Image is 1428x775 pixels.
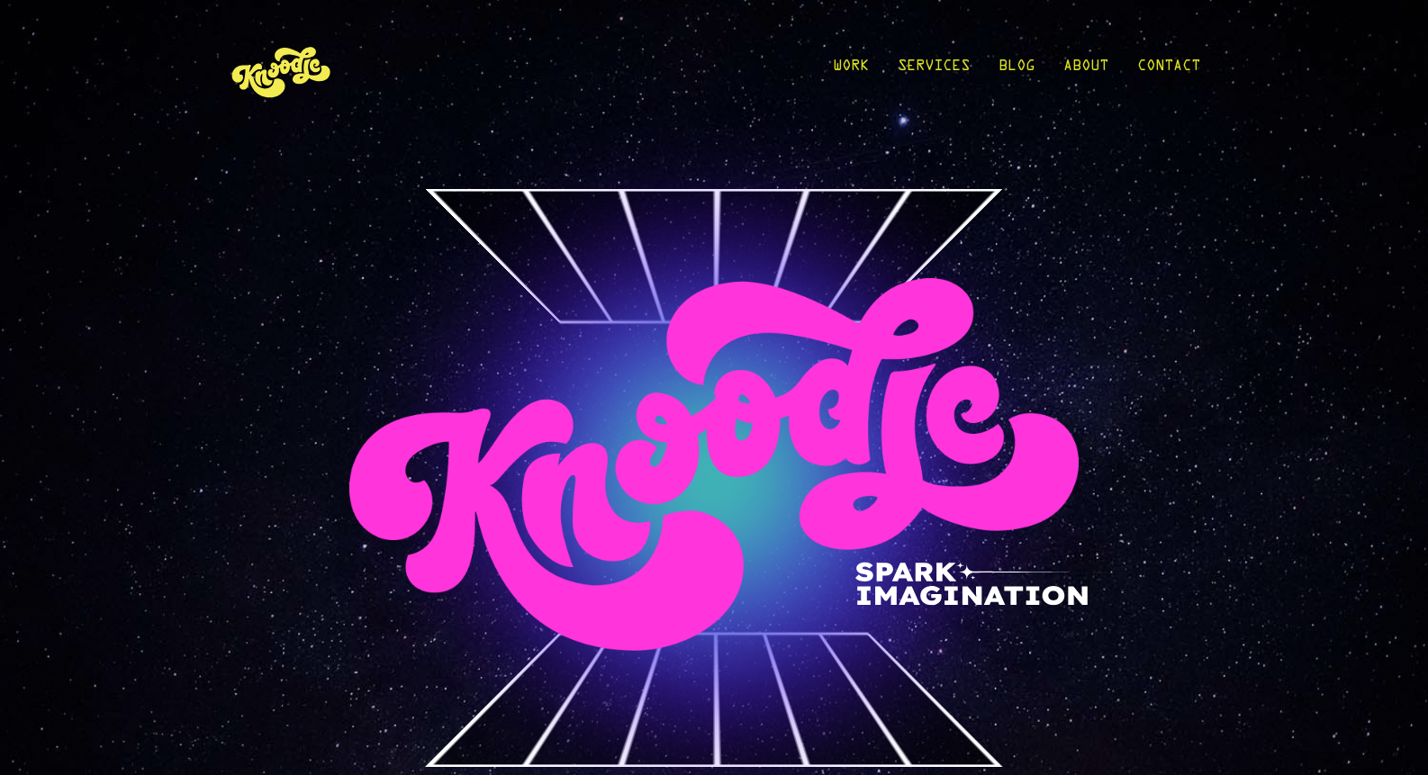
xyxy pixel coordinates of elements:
[228,29,336,113] img: KnoLogo(yellow)
[1063,29,1108,113] a: About
[833,29,869,113] a: Work
[1137,29,1200,113] a: Contact
[999,29,1035,113] a: Blog
[898,29,970,113] a: Services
